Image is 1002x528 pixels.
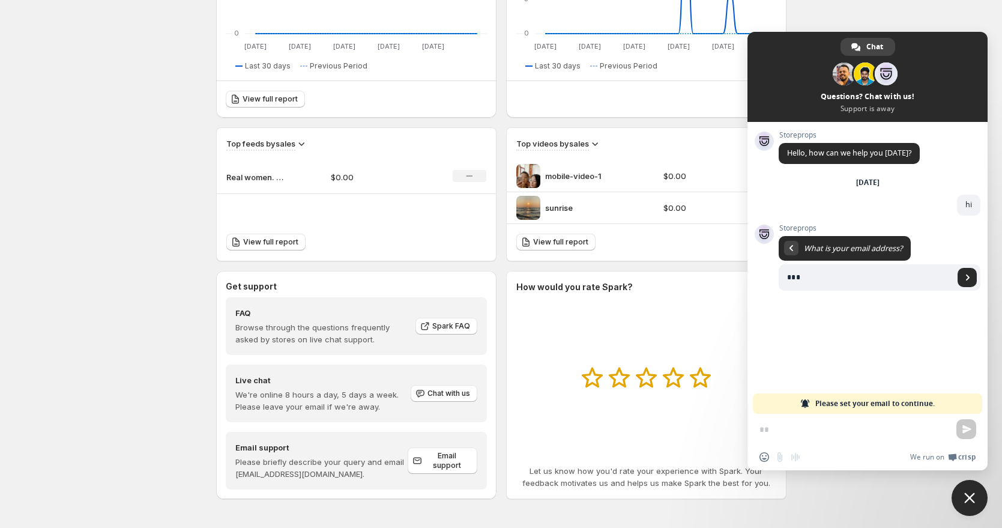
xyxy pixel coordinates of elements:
[958,268,977,287] span: Send
[533,237,588,247] span: View full report
[331,171,416,183] p: $0.00
[243,237,298,247] span: View full report
[516,196,540,220] img: sunrise
[545,202,635,214] p: sunrise
[424,451,470,470] span: Email support
[866,38,883,56] span: Chat
[663,202,734,214] p: $0.00
[910,452,944,462] span: We run on
[516,465,776,489] p: Let us know how you'd rate your experience with Spark. Your feedback motivates us and helps us ma...
[415,318,477,335] a: Spark FAQ
[411,385,477,402] button: Chat with us
[534,42,556,50] text: [DATE]
[524,29,529,37] text: 0
[667,42,689,50] text: [DATE]
[856,179,880,186] div: [DATE]
[910,452,976,462] a: We run onCrisp
[234,29,239,37] text: 0
[235,389,409,413] p: We're online 8 hours a day, 5 days a week. Please leave your email if we're away.
[958,452,976,462] span: Crisp
[288,42,310,50] text: [DATE]
[815,393,935,414] span: Please set your email to continue.
[244,42,266,50] text: [DATE]
[516,138,589,150] h3: Top videos by sales
[600,61,657,71] span: Previous Period
[952,480,988,516] div: Close chat
[779,131,920,139] span: Storeprops
[779,264,954,291] input: Enter your email address...
[711,42,734,50] text: [DATE]
[432,321,470,331] span: Spark FAQ
[663,170,734,182] p: $0.00
[235,374,409,386] h4: Live chat
[787,148,911,158] span: Hello, how can we help you [DATE]?
[310,61,367,71] span: Previous Period
[516,164,540,188] img: mobile-video-1
[226,234,306,250] a: View full report
[516,234,596,250] a: View full report
[545,170,635,182] p: mobile-video-1
[235,442,408,454] h4: Email support
[408,448,477,474] a: Email support
[235,307,407,319] h4: FAQ
[421,42,444,50] text: [DATE]
[578,42,600,50] text: [DATE]
[226,138,295,150] h3: Top feeds by sales
[226,91,305,108] a: View full report
[235,321,407,345] p: Browse through the questions frequently asked by stores on live chat support.
[226,281,277,293] h3: Get support
[235,456,408,480] p: Please briefly describe your query and email [EMAIL_ADDRESS][DOMAIN_NAME].
[804,243,902,253] span: What is your email address?
[243,94,298,104] span: View full report
[779,224,980,232] span: Storeprops
[965,199,972,210] span: hi
[784,241,798,255] div: Return to message
[245,61,291,71] span: Last 30 days
[427,389,470,398] span: Chat with us
[841,38,895,56] div: Chat
[623,42,645,50] text: [DATE]
[759,452,769,462] span: Insert an emoji
[333,42,355,50] text: [DATE]
[516,281,633,293] h3: How would you rate Spark?
[535,61,581,71] span: Last 30 days
[377,42,399,50] text: [DATE]
[226,171,286,183] p: Real women. Real results. Most felt a difference in days.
